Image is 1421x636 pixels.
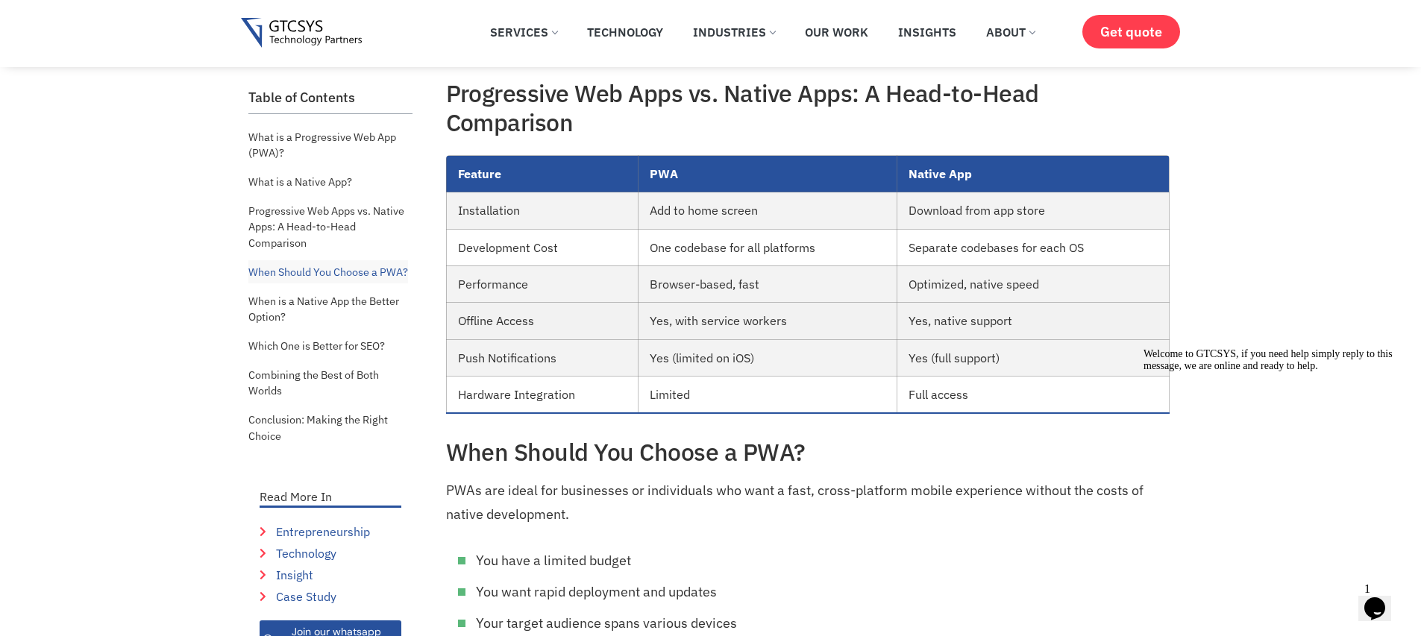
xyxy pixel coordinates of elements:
a: When is a Native App the Better Option? [248,289,413,329]
span: Entrepreneurship [272,523,370,541]
a: Case Study [260,588,401,605]
h2: When Should You Choose a PWA? [446,438,1170,466]
td: Yes (full support) [897,339,1169,376]
span: Case Study [272,588,336,605]
a: Technology [260,544,401,562]
a: Industries [682,16,786,48]
td: Offline Access [446,303,639,339]
td: Development Cost [446,229,639,265]
a: Get quote [1082,15,1180,48]
h2: Table of Contents [248,89,413,106]
a: Entrepreneurship [260,523,401,541]
p: PWAs are ideal for businesses or individuals who want a fast, cross-platform mobile experience wi... [446,479,1170,526]
a: What is a Progressive Web App (PWA)? [248,125,413,165]
span: Get quote [1100,24,1162,40]
a: Insight [260,566,401,584]
a: About [975,16,1046,48]
td: Limited [639,376,897,413]
td: Optimized, native speed [897,265,1169,302]
td: Yes (limited on iOS) [639,339,897,376]
iframe: chat widget [1138,342,1406,569]
span: Insight [272,566,313,584]
a: Services [479,16,568,48]
span: Technology [272,544,336,562]
td: Browser-based, fast [639,265,897,302]
td: Full access [897,376,1169,413]
a: What is a Native App? [248,170,352,194]
th: PWA [639,156,897,192]
li: You want rapid deployment and updates [476,580,1170,604]
a: Conclusion: Making the Right Choice [248,408,413,447]
iframe: chat widget [1358,576,1406,621]
th: Native App [897,156,1169,192]
td: Performance [446,265,639,302]
a: Which One is Better for SEO? [248,334,385,358]
a: Insights [887,16,967,48]
th: Feature [446,156,639,192]
h2: Progressive Web Apps vs. Native Apps: A Head-to-Head Comparison [446,79,1170,136]
td: Download from app store [897,192,1169,229]
td: One codebase for all platforms [639,229,897,265]
a: Our Work [794,16,879,48]
a: Technology [576,16,674,48]
td: Yes, with service workers [639,303,897,339]
td: Add to home screen [639,192,897,229]
a: When Should You Choose a PWA? [248,260,408,284]
td: Yes, native support [897,303,1169,339]
td: Hardware Integration [446,376,639,413]
li: You have a limited budget [476,549,1170,573]
div: Welcome to GTCSYS, if you need help simply reply to this message, we are online and ready to help. [6,6,275,30]
td: Installation [446,192,639,229]
a: Combining the Best of Both Worlds [248,363,413,403]
td: Separate codebases for each OS [897,229,1169,265]
span: Welcome to GTCSYS, if you need help simply reply to this message, we are online and ready to help. [6,6,255,29]
p: Read More In [260,491,401,503]
img: Gtcsys logo [241,18,363,48]
td: Push Notifications [446,339,639,376]
li: Your target audience spans various devices [476,611,1170,635]
a: Progressive Web Apps vs. Native Apps: A Head-to-Head Comparison [248,199,413,255]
